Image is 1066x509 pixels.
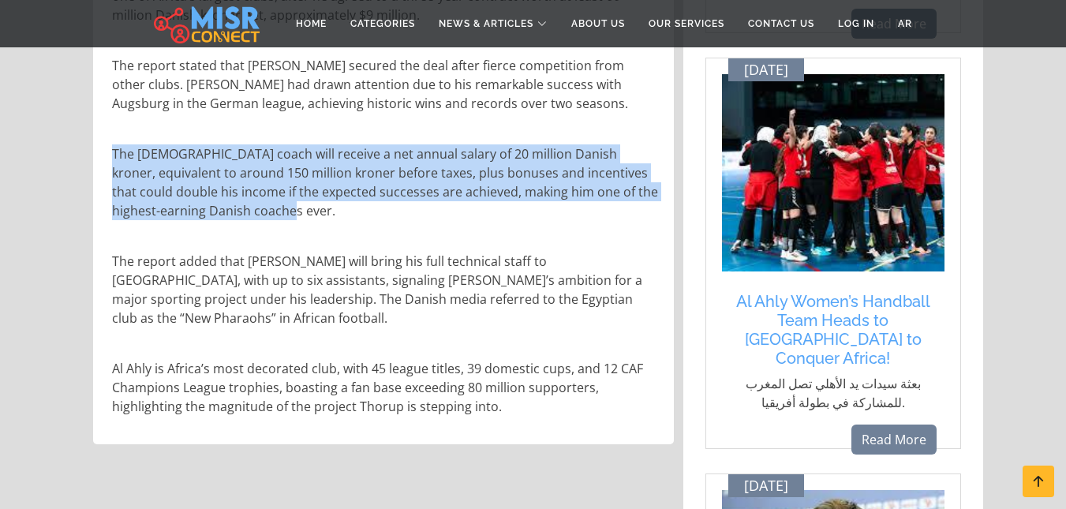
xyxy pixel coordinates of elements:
[112,252,658,327] p: The report added that [PERSON_NAME] will bring his full technical staff to [GEOGRAPHIC_DATA], wit...
[427,9,559,39] a: News & Articles
[154,4,260,43] img: main.misr_connect
[744,62,788,79] span: [DATE]
[339,9,427,39] a: Categories
[730,292,937,368] a: Al Ahly Women’s Handball Team Heads to [GEOGRAPHIC_DATA] to Conquer Africa!
[284,9,339,39] a: Home
[112,144,658,220] p: The [DEMOGRAPHIC_DATA] coach will receive a net annual salary of 20 million Danish kroner, equiva...
[559,9,637,39] a: About Us
[637,9,736,39] a: Our Services
[730,374,937,412] p: بعثة سيدات يد الأهلي تصل المغرب للمشاركة في بطولة أفريقيا.
[744,477,788,495] span: [DATE]
[886,9,924,39] a: AR
[722,74,944,271] img: فريق سيدات يد الأهلي أثناء تدريباتهم قبل البطولة الأفريقية.
[851,425,937,455] a: Read More
[112,56,658,113] p: The report stated that [PERSON_NAME] secured the deal after fierce competition from other clubs. ...
[112,359,658,416] p: Al Ahly is Africa’s most decorated club, with 45 league titles, 39 domestic cups, and 12 CAF Cham...
[736,9,826,39] a: Contact Us
[826,9,886,39] a: Log in
[439,17,533,31] span: News & Articles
